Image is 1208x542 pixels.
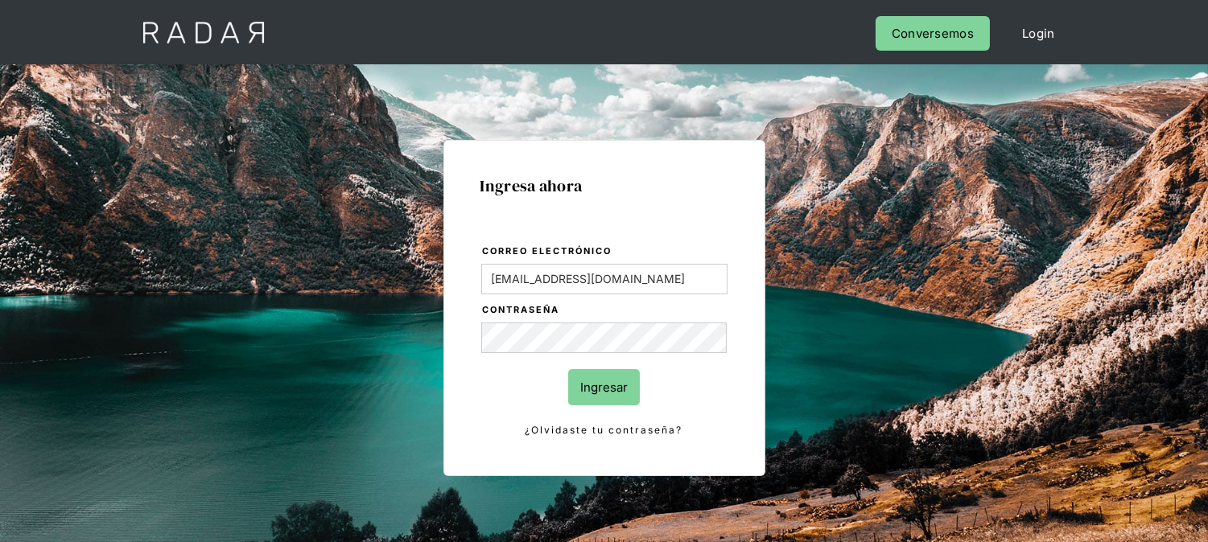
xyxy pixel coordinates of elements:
[483,302,728,318] label: Contraseña
[483,244,728,260] label: Correo electrónico
[568,369,640,405] input: Ingresar
[480,243,728,439] form: Login Form
[1006,16,1071,51] a: Login
[876,16,990,51] a: Conversemos
[481,264,728,294] input: bruce@wayne.com
[481,421,728,439] a: ¿Olvidaste tu contraseña?
[480,177,728,195] h1: Ingresa ahora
